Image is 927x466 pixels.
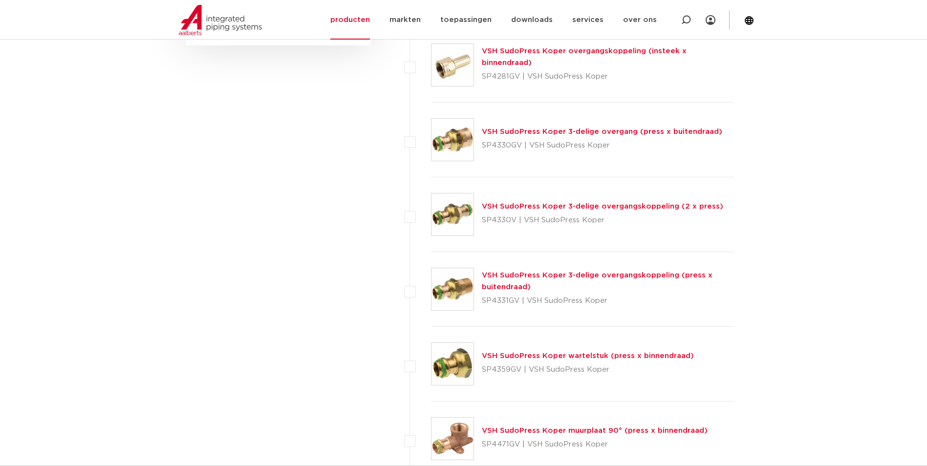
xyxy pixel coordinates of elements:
a: VSH SudoPress Koper muurplaat 90° (press x binnendraad) [482,427,708,434]
p: SP4330GV | VSH SudoPress Koper [482,138,722,153]
img: Thumbnail for VSH SudoPress Koper muurplaat 90° (press x binnendraad) [431,418,474,460]
img: Thumbnail for VSH SudoPress Koper overgangskoppeling (insteek x binnendraad) [431,44,474,86]
a: VSH SudoPress Koper overgangskoppeling (insteek x binnendraad) [482,47,687,66]
img: Thumbnail for VSH SudoPress Koper 3-delige overgangskoppeling (press x buitendraad) [431,268,474,310]
a: VSH SudoPress Koper 3-delige overgang (press x buitendraad) [482,128,722,135]
img: Thumbnail for VSH SudoPress Koper 3-delige overgangskoppeling (2 x press) [431,193,474,235]
p: SP4359GV | VSH SudoPress Koper [482,362,694,378]
a: VSH SudoPress Koper 3-delige overgangskoppeling (press x buitendraad) [482,272,712,291]
a: VSH SudoPress Koper 3-delige overgangskoppeling (2 x press) [482,203,723,210]
p: SP4281GV | VSH SudoPress Koper [482,69,734,85]
p: SP4471GV | VSH SudoPress Koper [482,437,708,452]
p: SP4330V | VSH SudoPress Koper [482,212,723,228]
a: VSH SudoPress Koper wartelstuk (press x binnendraad) [482,352,694,360]
img: Thumbnail for VSH SudoPress Koper wartelstuk (press x binnendraad) [431,343,474,385]
img: Thumbnail for VSH SudoPress Koper 3-delige overgang (press x buitendraad) [431,119,474,161]
p: SP4331GV | VSH SudoPress Koper [482,293,734,309]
